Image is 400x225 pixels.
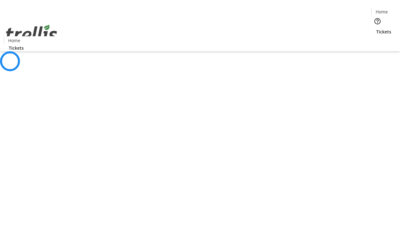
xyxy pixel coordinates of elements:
a: Home [372,8,392,15]
button: Help [371,15,384,27]
img: Orient E2E Organization 07HsHlfNg3's Logo [4,18,59,49]
button: Cart [371,35,384,47]
span: Home [8,37,20,44]
span: Tickets [376,28,391,35]
span: Home [376,8,388,15]
a: Tickets [4,45,29,51]
span: Tickets [9,45,24,51]
a: Tickets [371,28,396,35]
a: Home [4,37,24,44]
